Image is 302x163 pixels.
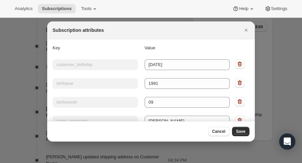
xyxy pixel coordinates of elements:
[208,127,229,136] button: Cancel
[228,4,259,13] button: Help
[81,6,91,11] span: Tools
[271,6,287,11] span: Settings
[77,4,102,13] button: Tools
[279,133,295,150] div: Open Intercom Messenger
[53,45,60,50] span: Key
[260,4,291,13] button: Settings
[236,129,245,134] span: Save
[145,45,155,50] span: Value
[11,4,36,13] button: Analytics
[53,27,104,34] h2: Subscription attributes
[15,6,32,11] span: Analytics
[241,25,251,35] button: Close
[239,6,248,11] span: Help
[232,127,249,136] button: Save
[38,4,76,13] button: Subscriptions
[42,6,72,11] span: Subscriptions
[212,129,225,134] span: Cancel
